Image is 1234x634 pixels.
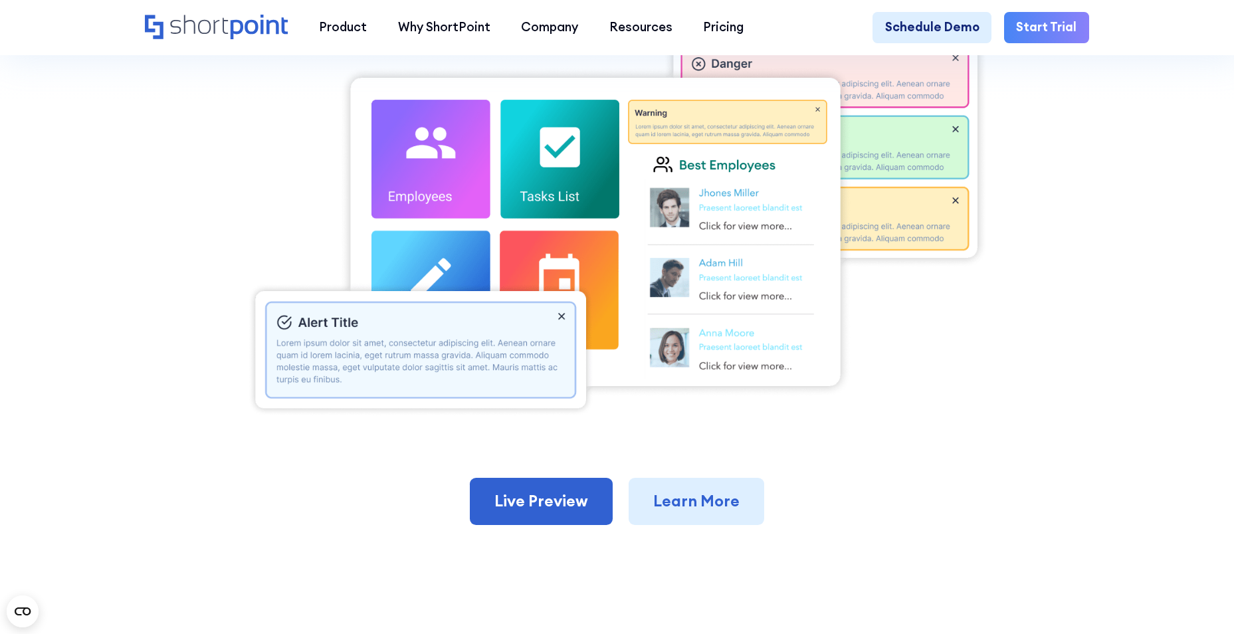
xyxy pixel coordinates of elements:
[609,18,672,37] div: Resources
[304,12,382,43] a: Product
[594,12,688,43] a: Resources
[398,18,490,37] div: Why ShortPoint
[1168,570,1234,634] iframe: Chat Widget
[1004,12,1089,43] a: Start Trial
[873,12,991,43] a: Schedule Demo
[383,12,506,43] a: Why ShortPoint
[470,478,613,526] a: Live Preview
[145,15,288,41] a: Home
[521,18,578,37] div: Company
[688,12,759,43] a: Pricing
[319,18,367,37] div: Product
[629,478,764,526] a: Learn More
[703,18,744,37] div: Pricing
[7,595,39,627] button: Open CMP widget
[506,12,593,43] a: Company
